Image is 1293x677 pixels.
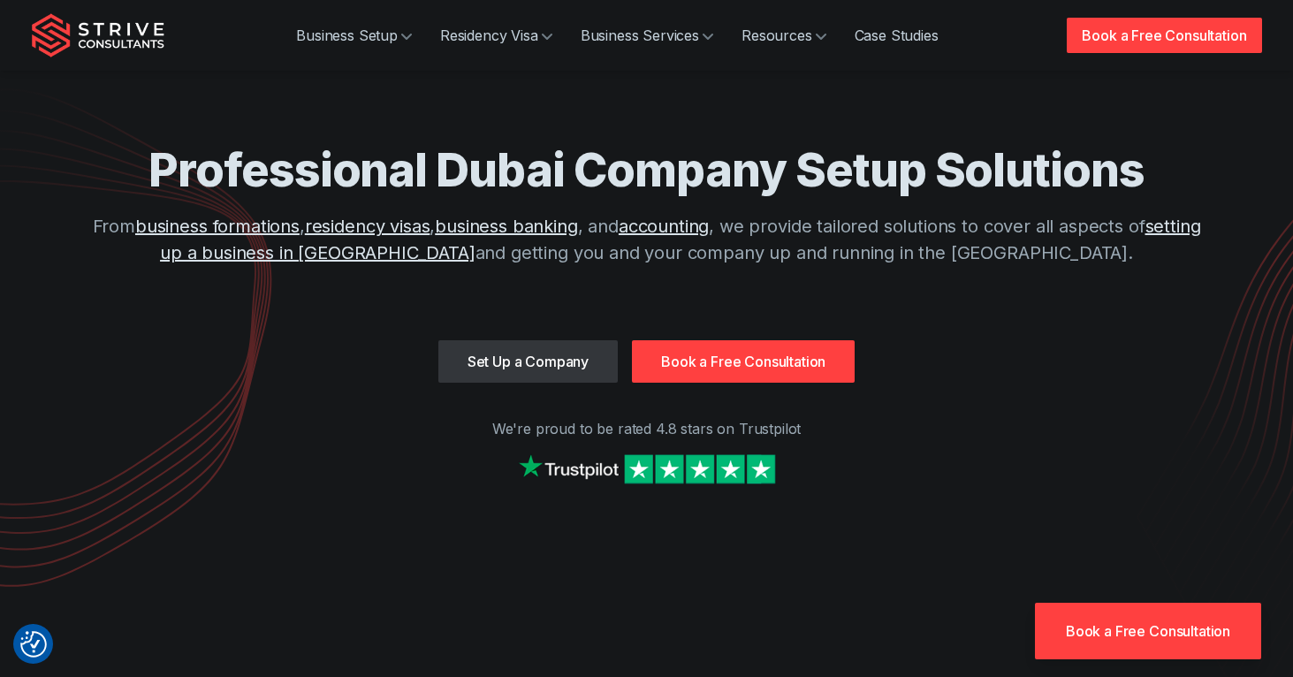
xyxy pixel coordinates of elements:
[32,418,1262,439] p: We're proud to be rated 4.8 stars on Trustpilot
[727,18,840,53] a: Resources
[514,450,780,488] img: Strive on Trustpilot
[20,631,47,658] img: Revisit consent button
[1035,603,1261,659] a: Book a Free Consultation
[632,340,855,383] a: Book a Free Consultation
[81,213,1213,266] p: From , , , and , we provide tailored solutions to cover all aspects of and getting you and your c...
[1067,18,1261,53] a: Book a Free Consultation
[438,340,618,383] a: Set Up a Company
[81,141,1213,199] h1: Professional Dubai Company Setup Solutions
[282,18,426,53] a: Business Setup
[32,13,164,57] img: Strive Consultants
[305,216,430,237] a: residency visas
[567,18,727,53] a: Business Services
[619,216,709,237] a: accounting
[20,631,47,658] button: Consent Preferences
[840,18,953,53] a: Case Studies
[435,216,577,237] a: business banking
[135,216,300,237] a: business formations
[426,18,567,53] a: Residency Visa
